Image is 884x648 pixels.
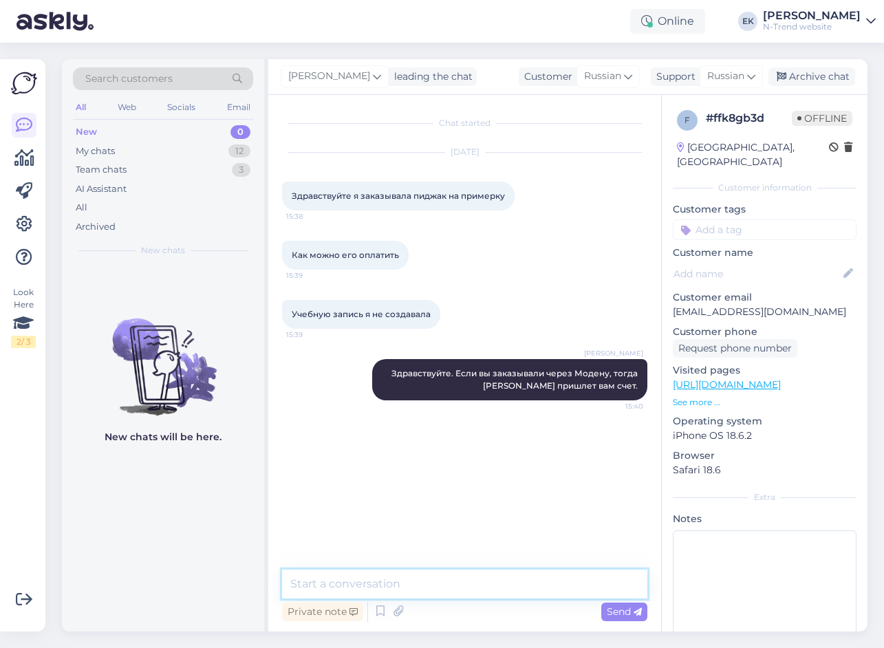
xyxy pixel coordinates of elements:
[673,363,856,378] p: Visited pages
[76,182,127,196] div: AI Assistant
[673,429,856,443] p: iPhone OS 18.6.2
[11,336,36,348] div: 2 / 3
[763,10,876,32] a: [PERSON_NAME]N-Trend website
[230,125,250,139] div: 0
[76,144,115,158] div: My chats
[389,69,473,84] div: leading the chat
[673,182,856,194] div: Customer information
[286,330,338,340] span: 15:39
[677,140,829,169] div: [GEOGRAPHIC_DATA], [GEOGRAPHIC_DATA]
[292,250,399,260] span: Как можно его оплатить
[228,144,250,158] div: 12
[673,512,856,526] p: Notes
[282,117,647,129] div: Chat started
[115,98,139,116] div: Web
[738,12,757,31] div: EK
[76,220,116,234] div: Archived
[673,266,841,281] input: Add name
[673,325,856,339] p: Customer phone
[164,98,198,116] div: Socials
[768,67,855,86] div: Archive chat
[73,98,89,116] div: All
[763,10,861,21] div: [PERSON_NAME]
[76,163,127,177] div: Team chats
[519,69,572,84] div: Customer
[391,368,640,391] span: Здравствуйте. Если вы заказывали через Модену, тогда [PERSON_NAME] пришлет вам счет.
[288,69,370,84] span: [PERSON_NAME]
[232,163,250,177] div: 3
[224,98,253,116] div: Email
[141,244,185,257] span: New chats
[706,110,792,127] div: # ffk8gb3d
[673,305,856,319] p: [EMAIL_ADDRESS][DOMAIN_NAME]
[673,491,856,504] div: Extra
[76,125,97,139] div: New
[673,414,856,429] p: Operating system
[673,396,856,409] p: See more ...
[286,211,338,222] span: 15:38
[105,430,222,444] p: New chats will be here.
[62,294,264,418] img: No chats
[282,146,647,158] div: [DATE]
[85,72,173,86] span: Search customers
[673,246,856,260] p: Customer name
[673,202,856,217] p: Customer tags
[673,219,856,240] input: Add a tag
[292,191,505,201] span: Здравствуйте я заказывала пиджак на примерку
[673,463,856,477] p: Safari 18.6
[673,378,781,391] a: [URL][DOMAIN_NAME]
[282,603,363,621] div: Private note
[684,115,690,125] span: f
[292,309,431,319] span: Учебную запись я не создавала
[76,201,87,215] div: All
[707,69,744,84] span: Russian
[792,111,852,126] span: Offline
[673,339,797,358] div: Request phone number
[286,270,338,281] span: 15:39
[11,286,36,348] div: Look Here
[592,401,643,411] span: 15:40
[11,70,37,96] img: Askly Logo
[584,348,643,358] span: [PERSON_NAME]
[607,605,642,618] span: Send
[673,449,856,463] p: Browser
[584,69,621,84] span: Russian
[651,69,696,84] div: Support
[673,290,856,305] p: Customer email
[763,21,861,32] div: N-Trend website
[630,9,705,34] div: Online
